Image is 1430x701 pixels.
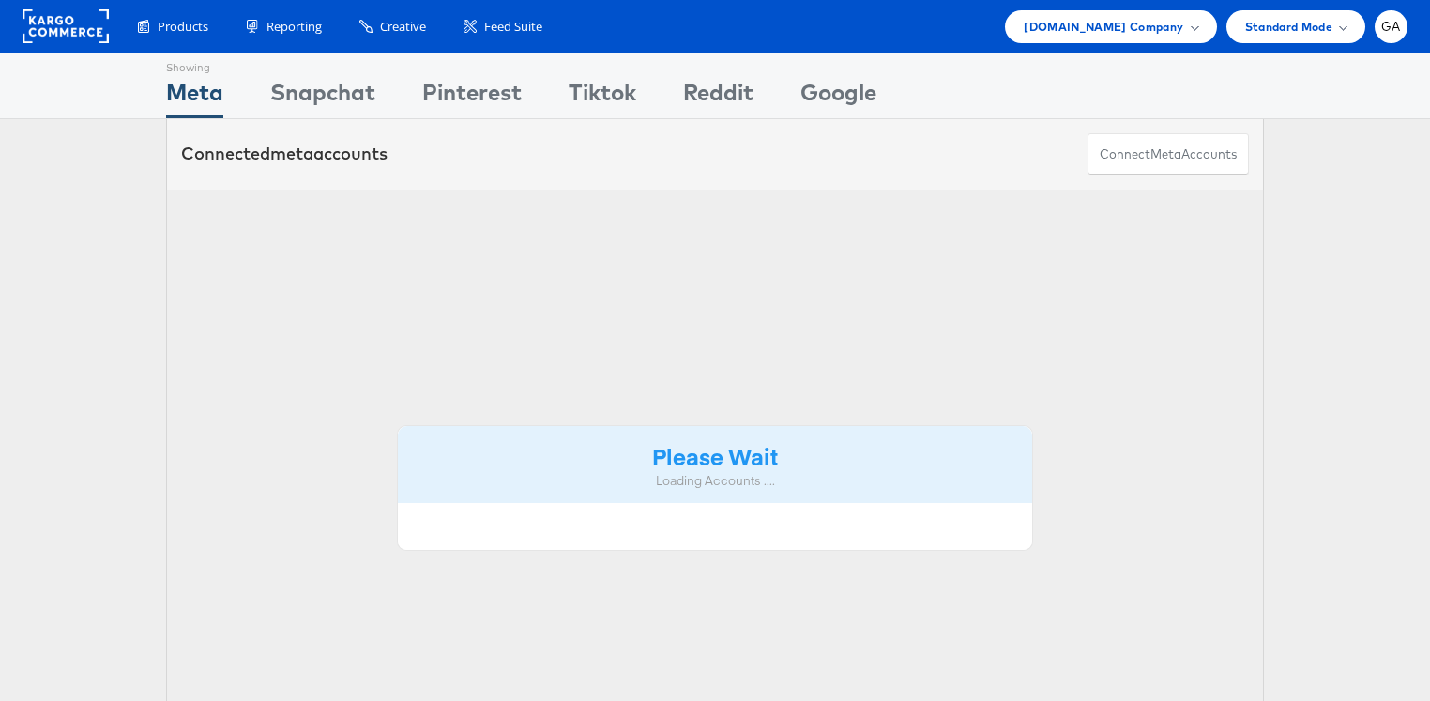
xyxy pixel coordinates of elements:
span: GA [1381,21,1401,33]
span: [DOMAIN_NAME] Company [1024,17,1183,37]
span: meta [1150,145,1181,163]
span: meta [270,143,313,164]
span: Feed Suite [484,18,542,36]
div: Showing [166,53,223,76]
div: Pinterest [422,76,522,118]
span: Reporting [266,18,322,36]
div: Connected accounts [181,142,388,166]
div: Meta [166,76,223,118]
span: Creative [380,18,426,36]
div: Tiktok [569,76,636,118]
div: Snapchat [270,76,375,118]
div: Loading Accounts .... [412,472,1018,490]
div: Google [800,76,876,118]
span: Standard Mode [1245,17,1332,37]
span: Products [158,18,208,36]
button: ConnectmetaAccounts [1088,133,1249,175]
div: Reddit [683,76,753,118]
strong: Please Wait [652,440,778,471]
